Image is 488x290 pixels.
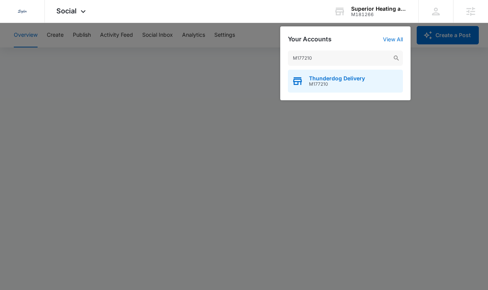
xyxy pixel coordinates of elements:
[15,5,29,18] img: Sigler Corporate
[351,6,407,12] div: account name
[288,70,403,93] button: Thunderdog DeliveryM177210
[288,36,332,43] h2: Your Accounts
[309,75,365,81] span: Thunderdog Delivery
[351,12,407,17] div: account id
[288,51,403,66] input: Search Accounts
[309,81,365,87] span: M177210
[383,36,403,42] a: View All
[56,7,77,15] span: Social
